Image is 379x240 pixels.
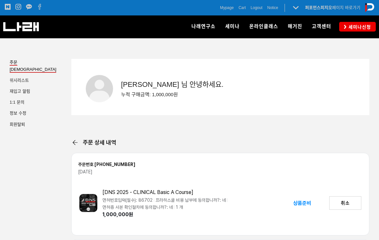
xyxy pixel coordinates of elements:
div: [DATE] [78,169,93,174]
a: 세미나 [220,15,244,38]
a: 매거진 [283,15,307,38]
a: 퍼포먼스피지오페이지 바로가기 [305,5,360,10]
div: 1,000,000원 [102,211,133,217]
a: 1:1 문의 [10,100,24,106]
a: Mypage [220,5,234,11]
span: [PERSON_NAME] 님 안녕하세요. [121,80,224,88]
div: 누적 구매금액: 1,000,000원 [121,90,369,99]
span: 매거진 [288,23,302,29]
div: 주문 상세 내역 [79,138,116,148]
a: [DNS 2025 - CLINICAL Basic A Course]면허번호입력(필수): 86702프라하스쿨 비용 납부에 동의합니까?: 네면허증 사본 확인절차에 동의합니까?: 네... [79,181,275,225]
a: Cart [239,5,246,11]
span: [DEMOGRAPHIC_DATA] [10,67,56,72]
a: Notice [267,5,278,11]
div: 주문번호 [PHONE_NUMBER] [78,162,135,167]
a: 취소 [329,196,361,210]
div: 상품준비 [293,199,311,208]
img: 0d9ec11a57cbd.png [79,194,97,212]
strong: 퍼포먼스피지오 [305,5,332,10]
span: 온라인클래스 [249,23,278,29]
span: 리스트 [17,78,29,83]
span: 고객센터 [312,23,331,29]
a: 세미나신청 [339,22,376,31]
a: 나래연구소 [187,15,220,38]
a: 정보 수정 [10,111,26,117]
a: 온라인클래스 [244,15,283,38]
a: 재입고 알림 [10,89,30,95]
a: 주문[DEMOGRAPHIC_DATA] [10,60,56,73]
span: 나래연구소 [191,23,216,29]
a: Logout [251,5,262,11]
span: 세미나신청 [347,24,371,30]
a: 회원탈퇴 [10,122,25,128]
div: 면허번호입력(필수): 86702 프라하스쿨 비용 납부에 동의합니까?: 네 면허증 사본 확인절차에 동의합니까?: 네 1 개 [102,197,275,211]
span: 세미나 [225,23,240,29]
a: 고객센터 [307,15,336,38]
div: [DNS 2025 - CLINICAL Basic A Course] [102,189,275,196]
a: 위시리스트 [10,78,29,84]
